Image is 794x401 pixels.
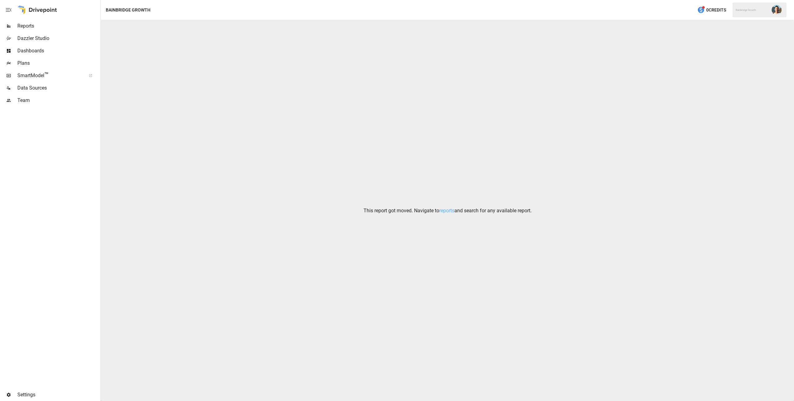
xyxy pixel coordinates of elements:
button: 0Credits [695,4,729,16]
span: SmartModel [17,72,82,79]
span: Settings [17,391,99,399]
span: Dashboards [17,47,99,55]
div: Bainbridge Growth [736,9,768,11]
span: Team [17,97,99,104]
a: reports [439,208,454,214]
span: Plans [17,59,99,67]
span: ™ [44,71,49,79]
p: This report got moved. Navigate to and search for any available report. [364,207,532,214]
span: Reports [17,22,99,30]
span: Data Sources [17,84,99,92]
span: 0 Credits [706,6,726,14]
span: Dazzler Studio [17,35,99,42]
